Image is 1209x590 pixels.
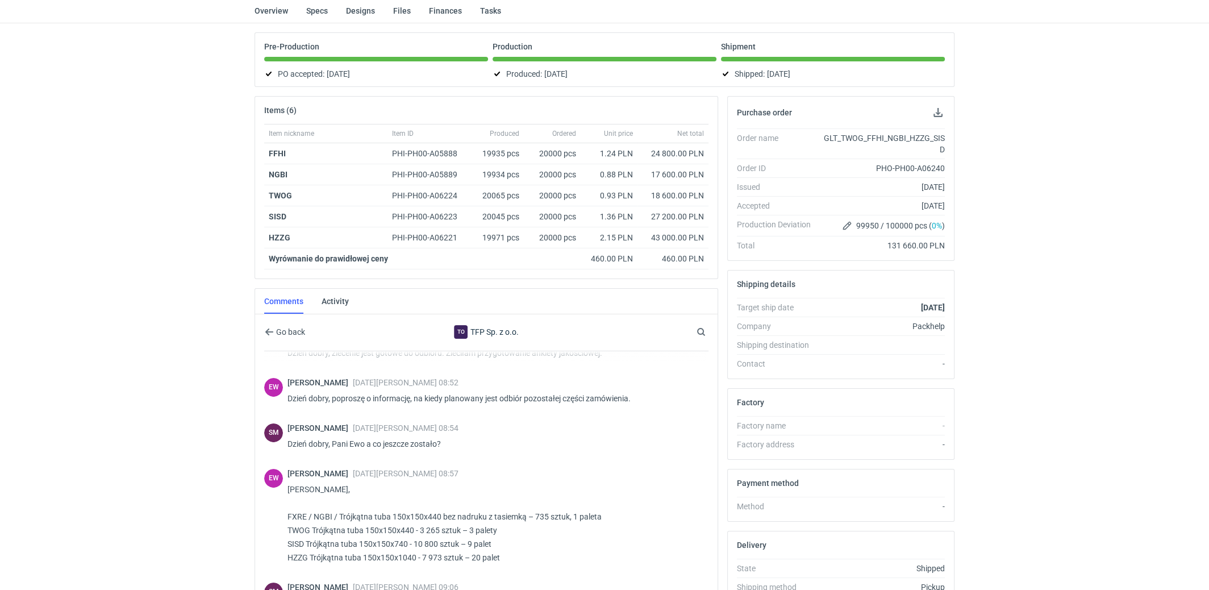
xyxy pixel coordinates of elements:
[274,328,305,336] span: Go back
[264,325,306,339] button: Go back
[264,42,319,51] p: Pre-Production
[353,378,458,387] span: [DATE][PERSON_NAME] 08:52
[392,169,468,180] div: PHI-PH00-A05889
[585,211,633,222] div: 1.36 PLN
[820,200,945,211] div: [DATE]
[392,190,468,201] div: PHI-PH00-A06224
[264,469,283,488] div: Ewa Wiatroszak
[264,469,283,488] figcaption: EW
[604,129,633,138] span: Unit price
[737,181,820,193] div: Issued
[287,392,699,405] p: Dzień dobry, poproszę o informację, na kiedy planowany jest odbiór pozostałej części zamówienia.
[264,378,283,397] div: Ewa Wiatroszak
[392,148,468,159] div: PHI-PH00-A05888
[473,143,524,164] div: 19935 pcs
[820,439,945,450] div: -
[493,42,532,51] p: Production
[392,211,468,222] div: PHI-PH00-A06223
[931,106,945,119] button: Download PO
[820,132,945,155] div: GLT_TWOG_FFHI_NGBI_HZZG_SISD
[737,240,820,251] div: Total
[820,321,945,332] div: Packhelp
[737,339,820,351] div: Shipping destination
[269,149,286,158] a: FFHI
[820,240,945,251] div: 131 660.00 PLN
[269,191,292,200] a: TWOG
[585,253,633,264] div: 460.00 PLN
[737,501,820,512] div: Method
[820,420,945,431] div: -
[767,67,790,81] span: [DATE]
[454,325,468,339] div: TFP Sp. z o.o.
[287,378,353,387] span: [PERSON_NAME]
[737,219,820,232] div: Production Deviation
[585,232,633,243] div: 2.15 PLN
[677,129,704,138] span: Net total
[585,190,633,201] div: 0.93 PLN
[524,164,581,185] div: 20000 pcs
[264,423,283,442] div: Sebastian Markut
[269,254,388,263] strong: Wyrównanie do prawidłowej ceny
[287,423,353,433] span: [PERSON_NAME]
[327,67,350,81] span: [DATE]
[524,185,581,206] div: 20000 pcs
[287,437,699,451] p: Dzień dobry, Pani Ewo a co jeszcze zostało?
[264,106,297,115] h2: Items (6)
[552,129,576,138] span: Ordered
[353,423,458,433] span: [DATE][PERSON_NAME] 08:54
[737,163,820,174] div: Order ID
[264,423,283,442] figcaption: SM
[642,253,704,264] div: 460.00 PLN
[737,280,795,289] h2: Shipping details
[820,181,945,193] div: [DATE]
[921,303,945,312] strong: [DATE]
[737,398,764,407] h2: Factory
[269,129,314,138] span: Item nickname
[840,219,854,232] button: Edit production Deviation
[737,358,820,369] div: Contact
[737,439,820,450] div: Factory address
[820,358,945,369] div: -
[524,206,581,227] div: 20000 pcs
[721,67,945,81] div: Shipped:
[737,302,820,313] div: Target ship date
[269,212,286,221] a: SISD
[737,321,820,332] div: Company
[820,563,945,574] div: Shipped
[737,541,766,550] h2: Delivery
[721,42,756,51] p: Shipment
[392,129,414,138] span: Item ID
[585,148,633,159] div: 1.24 PLN
[454,325,468,339] figcaption: To
[490,129,519,138] span: Produced
[473,164,524,185] div: 19934 pcs
[353,469,458,478] span: [DATE][PERSON_NAME] 08:57
[264,67,488,81] div: PO accepted:
[737,479,799,488] h2: Payment method
[642,211,704,222] div: 27 200.00 PLN
[264,289,303,314] a: Comments
[642,169,704,180] div: 17 600.00 PLN
[737,132,820,155] div: Order name
[393,325,580,339] div: TFP Sp. z o.o.
[493,67,716,81] div: Produced:
[287,483,699,564] p: [PERSON_NAME], FXRE / NGBI / Trójkątna tuba 150x150x440 bez nadruku z tasiemką – 735 sztuk, 1 pal...
[473,227,524,248] div: 19971 pcs
[524,143,581,164] div: 20000 pcs
[856,220,945,231] span: 99950 / 100000 pcs ( )
[322,289,349,314] a: Activity
[287,346,699,360] p: Dzień dobry, zlecenie jest gotowe do odbioru. Zleciłam przygotowanie ankiety jakościowej.
[820,163,945,174] div: PHO-PH00-A06240
[932,221,942,230] span: 0%
[524,227,581,248] div: 20000 pcs
[473,185,524,206] div: 20065 pcs
[264,378,283,397] figcaption: EW
[269,233,290,242] a: HZZG
[287,469,353,478] span: [PERSON_NAME]
[694,325,731,339] input: Search
[269,170,287,179] a: NGBI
